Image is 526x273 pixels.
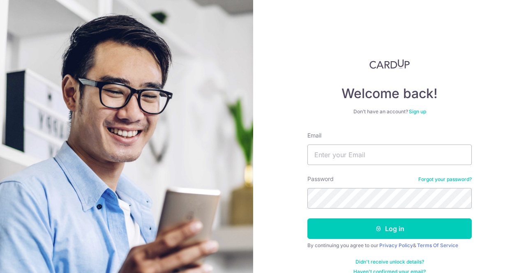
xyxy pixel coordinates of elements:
[409,108,426,115] a: Sign up
[417,242,458,248] a: Terms Of Service
[307,175,334,183] label: Password
[307,85,472,102] h4: Welcome back!
[307,218,472,239] button: Log in
[418,176,472,183] a: Forgot your password?
[355,259,424,265] a: Didn't receive unlock details?
[369,59,410,69] img: CardUp Logo
[379,242,413,248] a: Privacy Policy
[307,131,321,140] label: Email
[307,242,472,249] div: By continuing you agree to our &
[307,108,472,115] div: Don’t have an account?
[307,145,472,165] input: Enter your Email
